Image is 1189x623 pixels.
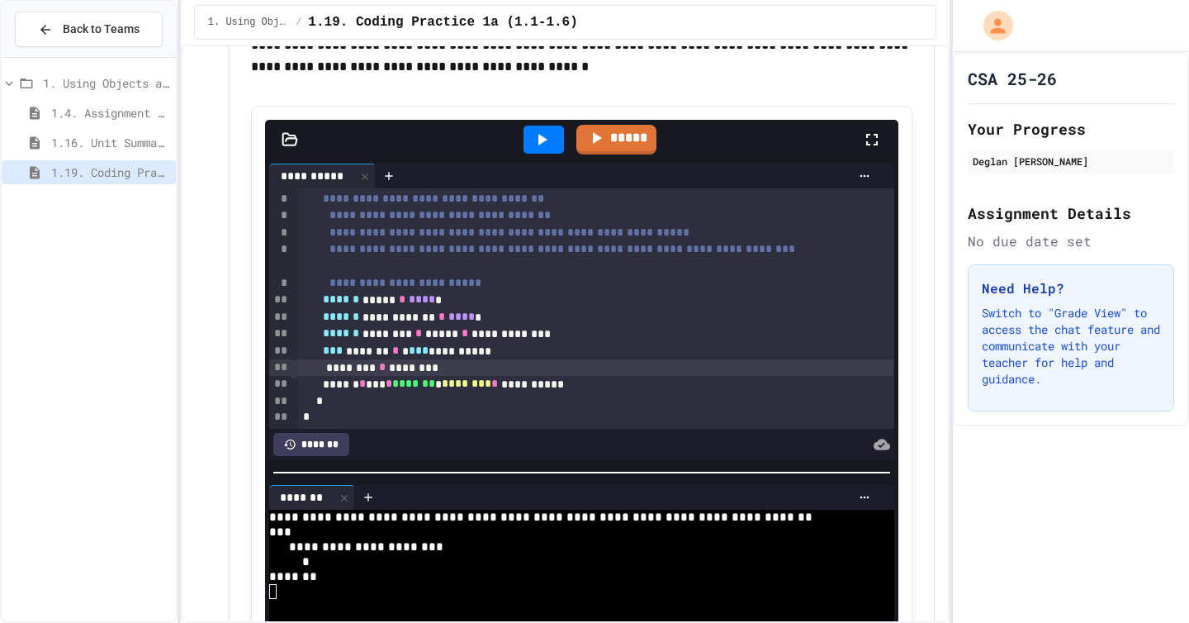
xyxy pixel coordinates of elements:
[43,74,169,92] span: 1. Using Objects and Methods
[973,154,1169,169] div: Deglan [PERSON_NAME]
[982,278,1160,298] h3: Need Help?
[63,21,140,38] span: Back to Teams
[51,134,169,151] span: 1.16. Unit Summary 1a (1.1-1.6)
[308,12,577,32] span: 1.19. Coding Practice 1a (1.1-1.6)
[968,117,1174,140] h2: Your Progress
[968,231,1174,251] div: No due date set
[15,12,163,47] button: Back to Teams
[51,104,169,121] span: 1.4. Assignment and Input
[968,67,1057,90] h1: CSA 25-26
[982,305,1160,388] p: Switch to "Grade View" to access the chat feature and communicate with your teacher for help and ...
[966,7,1017,45] div: My Account
[968,202,1174,225] h2: Assignment Details
[51,164,169,181] span: 1.19. Coding Practice 1a (1.1-1.6)
[296,16,301,29] span: /
[208,16,289,29] span: 1. Using Objects and Methods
